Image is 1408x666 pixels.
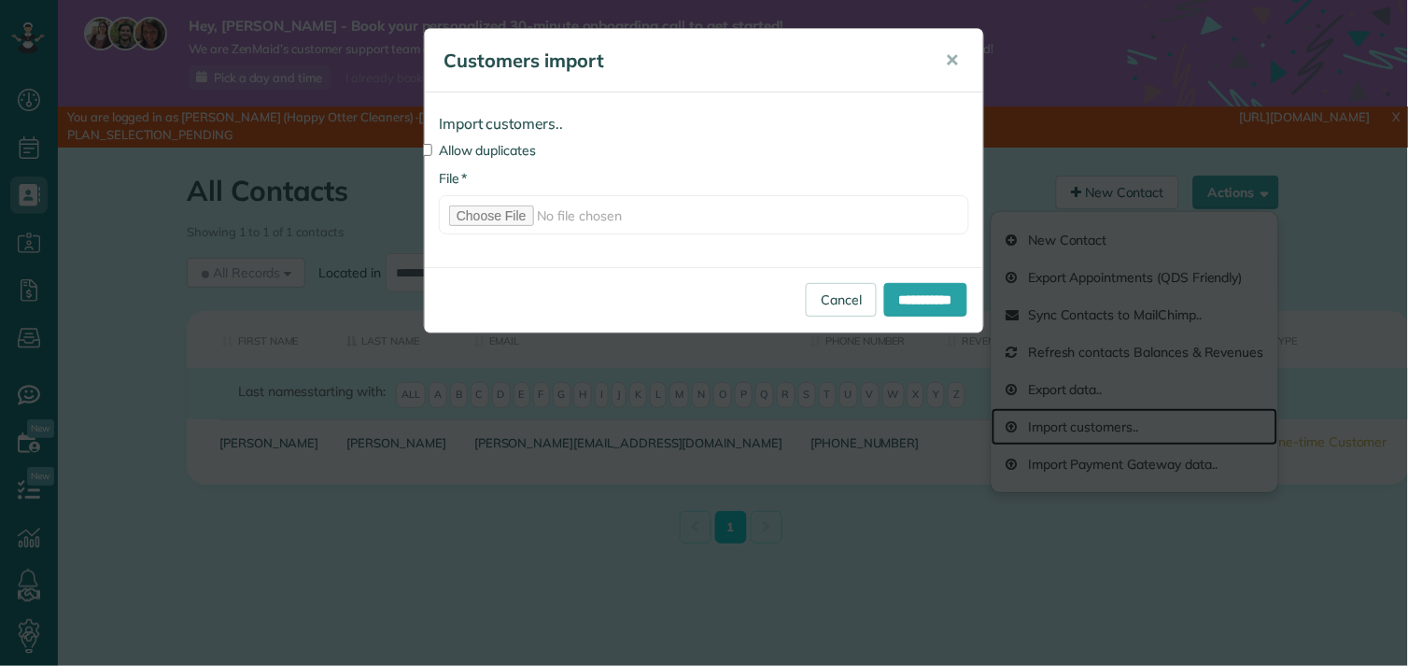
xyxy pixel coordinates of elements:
span: ✕ [946,50,960,71]
label: File [439,169,467,188]
h5: Customers import [444,48,920,74]
input: Allow duplicates [420,144,432,156]
a: Cancel [806,283,877,317]
label: Allow duplicates [439,141,969,160]
h4: Import customers.. [439,116,969,132]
